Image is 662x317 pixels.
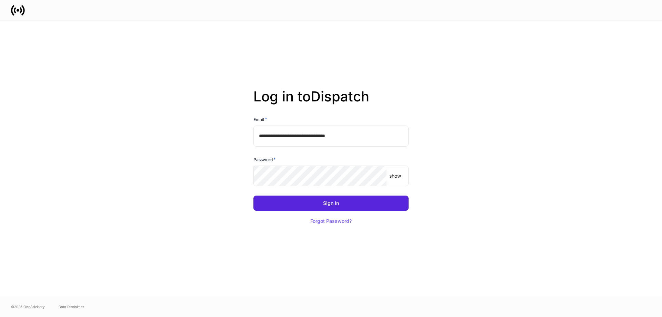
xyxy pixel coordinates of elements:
div: Forgot Password? [310,219,352,224]
h6: Password [253,156,276,163]
span: © 2025 OneAdvisory [11,304,45,309]
p: show [389,172,401,179]
div: Sign In [323,201,339,206]
h6: Email [253,116,267,123]
h2: Log in to Dispatch [253,88,409,116]
button: Sign In [253,196,409,211]
a: Data Disclaimer [59,304,84,309]
button: Forgot Password? [302,214,360,229]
